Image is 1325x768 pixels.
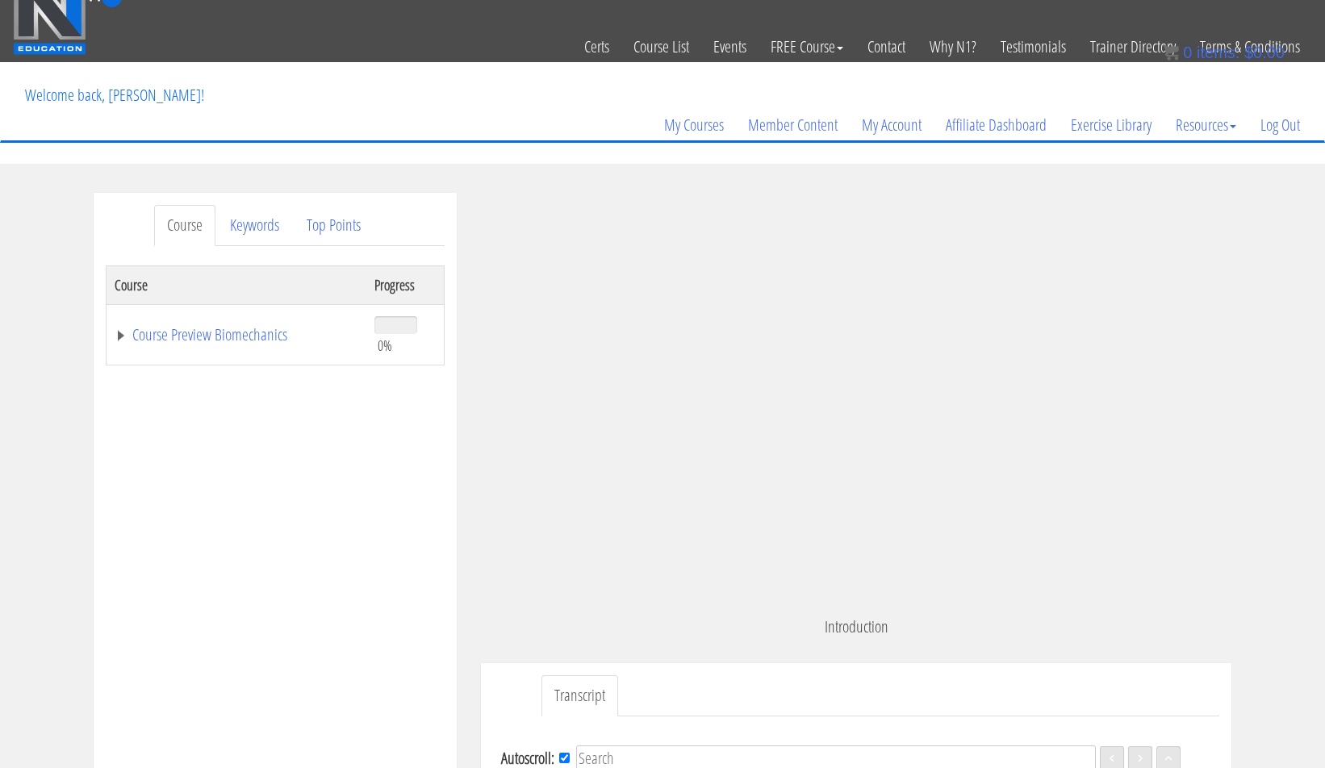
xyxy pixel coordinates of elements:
a: Why N1? [917,7,989,86]
span: 0 [1183,44,1192,61]
th: Progress [366,265,445,304]
bdi: 0.00 [1244,44,1285,61]
p: Introduction [481,615,1231,639]
a: Contact [855,7,917,86]
a: My Account [850,86,934,164]
a: Member Content [736,86,850,164]
a: Events [701,7,759,86]
a: Certs [572,7,621,86]
a: Course [154,205,215,246]
a: My Courses [652,86,736,164]
a: Top Points [294,205,374,246]
a: 0 items: $0.00 [1163,44,1285,61]
span: 0% [378,336,392,354]
a: Trainer Directory [1078,7,1188,86]
a: Terms & Conditions [1188,7,1312,86]
a: Course List [621,7,701,86]
a: Exercise Library [1059,86,1164,164]
th: Course [107,265,366,304]
a: Course Preview Biomechanics [115,327,358,343]
a: Transcript [541,675,618,716]
a: Resources [1164,86,1248,164]
a: Keywords [217,205,292,246]
a: FREE Course [759,7,855,86]
img: icon11.png [1163,44,1179,61]
span: $ [1244,44,1253,61]
a: Affiliate Dashboard [934,86,1059,164]
a: Log Out [1248,86,1312,164]
p: Welcome back, [PERSON_NAME]! [13,63,216,127]
span: items: [1197,44,1239,61]
a: Testimonials [989,7,1078,86]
